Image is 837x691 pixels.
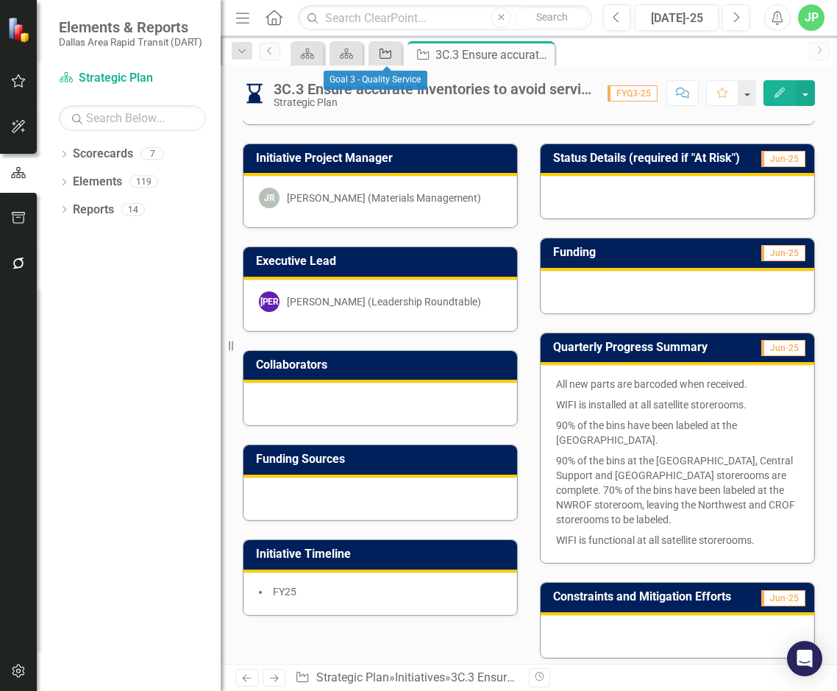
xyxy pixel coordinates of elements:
p: WIFI is functional at all satellite storerooms. [556,530,799,548]
h3: Executive Lead [256,255,510,268]
h3: Collaborators [256,358,510,372]
p: 90% of the bins at the [GEOGRAPHIC_DATA], Central Support and [GEOGRAPHIC_DATA] storerooms are co... [556,450,799,530]
a: Scorecards [73,146,133,163]
div: 3C.3 Ensure accurate inventories to avoid service disruptions [274,81,593,97]
p: 90% of the bins have been labeled at the [GEOGRAPHIC_DATA]. [556,415,799,450]
div: [PERSON_NAME] [259,291,279,312]
span: Elements & Reports [59,18,202,36]
a: Reports [73,202,114,219]
a: Elements [73,174,122,191]
div: 14 [121,203,145,216]
p: WIFI is installed at all satellite storerooms. [556,394,799,415]
div: 119 [129,176,158,188]
img: ClearPoint Strategy [6,15,35,44]
span: FY25 [273,586,296,598]
span: Jun-25 [761,590,805,606]
div: [PERSON_NAME] (Leadership Roundtable) [287,294,481,309]
h3: Initiative Timeline [256,548,510,561]
div: 3C.3 Ensure accurate inventories to avoid service disruptions [435,46,551,64]
input: Search Below... [59,105,206,131]
button: JP [798,4,824,31]
h3: Constraints and Mitigation Efforts [553,590,755,603]
h3: Status Details (required if "At Risk") [553,152,757,165]
span: FYQ3-25 [608,85,658,102]
span: Jun-25 [761,340,805,356]
div: 7 [140,148,164,160]
div: 3C.3 Ensure accurate inventories to avoid service disruptions [451,670,765,684]
input: Search ClearPoint... [298,5,592,31]
a: Strategic Plan [59,70,206,87]
h3: Initiative Project Manager [256,152,510,165]
img: In Progress [243,82,266,105]
div: Strategic Plan [274,97,593,108]
div: [DATE]-25 [640,10,713,27]
a: Initiatives [395,670,445,684]
div: Open Intercom Messenger [787,641,822,676]
h3: Quarterly Progress Summary [553,341,749,354]
div: Goal 3 - Quality Service [324,71,427,90]
button: Search [515,7,588,28]
span: Jun-25 [761,245,805,261]
div: » » [295,670,518,687]
span: Jun-25 [761,151,805,167]
span: Search [536,11,568,23]
small: Dallas Area Rapid Transit (DART) [59,36,202,48]
h3: Funding [553,246,676,259]
h3: Funding Sources [256,453,510,466]
p: All new parts are barcoded when received. [556,377,799,394]
button: [DATE]-25 [635,4,719,31]
div: [PERSON_NAME] (Materials Management) [287,191,481,205]
a: Strategic Plan [316,670,389,684]
div: JR [259,188,279,208]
